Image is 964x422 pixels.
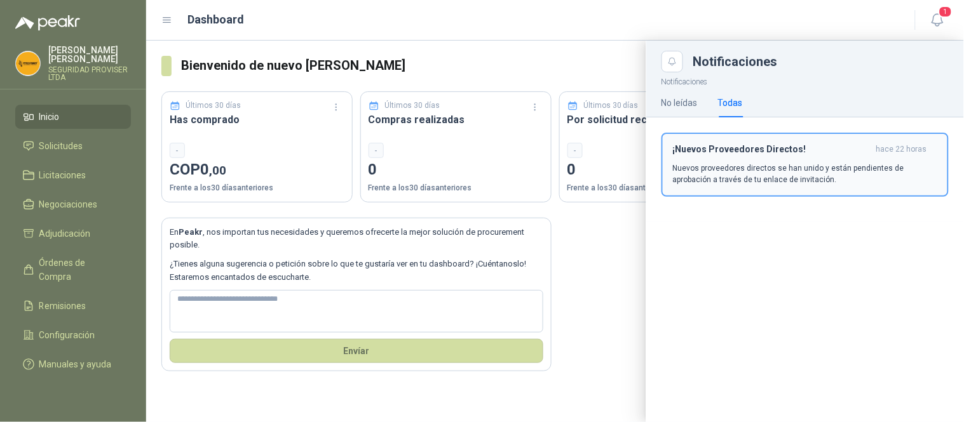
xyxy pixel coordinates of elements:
a: Órdenes de Compra [15,251,131,289]
span: Licitaciones [39,168,86,182]
span: Remisiones [39,299,86,313]
h1: Dashboard [188,11,245,29]
p: SEGURIDAD PROVISER LTDA [48,66,131,81]
a: Solicitudes [15,134,131,158]
a: Licitaciones [15,163,131,187]
span: 1 [939,6,953,18]
a: Remisiones [15,294,131,318]
img: Company Logo [16,51,40,76]
span: Órdenes de Compra [39,256,119,284]
a: Negociaciones [15,192,131,216]
a: Adjudicación [15,221,131,246]
p: [PERSON_NAME] [PERSON_NAME] [48,46,131,63]
div: Todas [718,96,743,110]
button: Close [662,51,683,72]
span: Inicio [39,110,60,124]
span: Adjudicación [39,227,91,241]
h3: ¡Nuevos Proveedores Directos! [673,144,871,155]
button: ¡Nuevos Proveedores Directos!hace 22 horas Nuevos proveedores directos se han unido y están pendi... [662,133,949,197]
div: No leídas [662,96,698,110]
span: hace 22 horas [876,144,927,155]
span: Configuración [39,328,95,342]
span: Manuales y ayuda [39,357,112,371]
a: Inicio [15,105,131,129]
p: Notificaciones [646,72,964,88]
span: Negociaciones [39,197,98,211]
div: Notificaciones [693,55,949,68]
a: Configuración [15,323,131,347]
a: Manuales y ayuda [15,352,131,376]
img: Logo peakr [15,15,80,30]
p: Nuevos proveedores directos se han unido y están pendientes de aprobación a través de tu enlace d... [673,162,937,185]
span: Solicitudes [39,139,83,153]
button: 1 [926,9,949,32]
